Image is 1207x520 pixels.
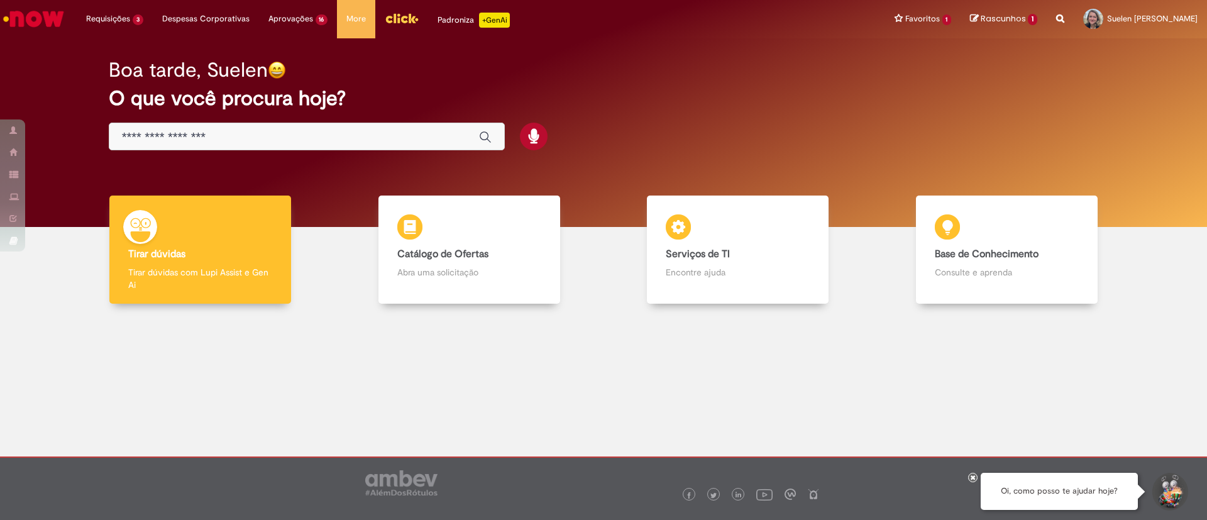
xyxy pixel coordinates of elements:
[873,196,1142,304] a: Base de Conhecimento Consulte e aprenda
[666,266,810,279] p: Encontre ajuda
[162,13,250,25] span: Despesas Corporativas
[736,492,742,499] img: logo_footer_linkedin.png
[1150,473,1188,511] button: Iniciar Conversa de Suporte
[981,473,1138,510] div: Oi, como posso te ajudar hoje?
[438,13,510,28] div: Padroniza
[109,87,1099,109] h2: O que você procura hoje?
[316,14,328,25] span: 16
[1,6,66,31] img: ServiceNow
[785,489,796,500] img: logo_footer_workplace.png
[666,248,730,260] b: Serviços de TI
[935,248,1039,260] b: Base de Conhecimento
[710,492,717,499] img: logo_footer_twitter.png
[981,13,1026,25] span: Rascunhos
[970,13,1037,25] a: Rascunhos
[1107,13,1198,24] span: Suelen [PERSON_NAME]
[66,196,335,304] a: Tirar dúvidas Tirar dúvidas com Lupi Assist e Gen Ai
[942,14,952,25] span: 1
[397,266,541,279] p: Abra uma solicitação
[268,61,286,79] img: happy-face.png
[905,13,940,25] span: Favoritos
[365,470,438,495] img: logo_footer_ambev_rotulo_gray.png
[479,13,510,28] p: +GenAi
[109,59,268,81] h2: Boa tarde, Suelen
[935,266,1079,279] p: Consulte e aprenda
[1028,14,1037,25] span: 1
[808,489,819,500] img: logo_footer_naosei.png
[133,14,143,25] span: 3
[268,13,313,25] span: Aprovações
[346,13,366,25] span: More
[603,196,873,304] a: Serviços de TI Encontre ajuda
[128,248,185,260] b: Tirar dúvidas
[756,486,773,502] img: logo_footer_youtube.png
[385,9,419,28] img: click_logo_yellow_360x200.png
[335,196,604,304] a: Catálogo de Ofertas Abra uma solicitação
[397,248,488,260] b: Catálogo de Ofertas
[128,266,272,291] p: Tirar dúvidas com Lupi Assist e Gen Ai
[686,492,692,499] img: logo_footer_facebook.png
[86,13,130,25] span: Requisições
